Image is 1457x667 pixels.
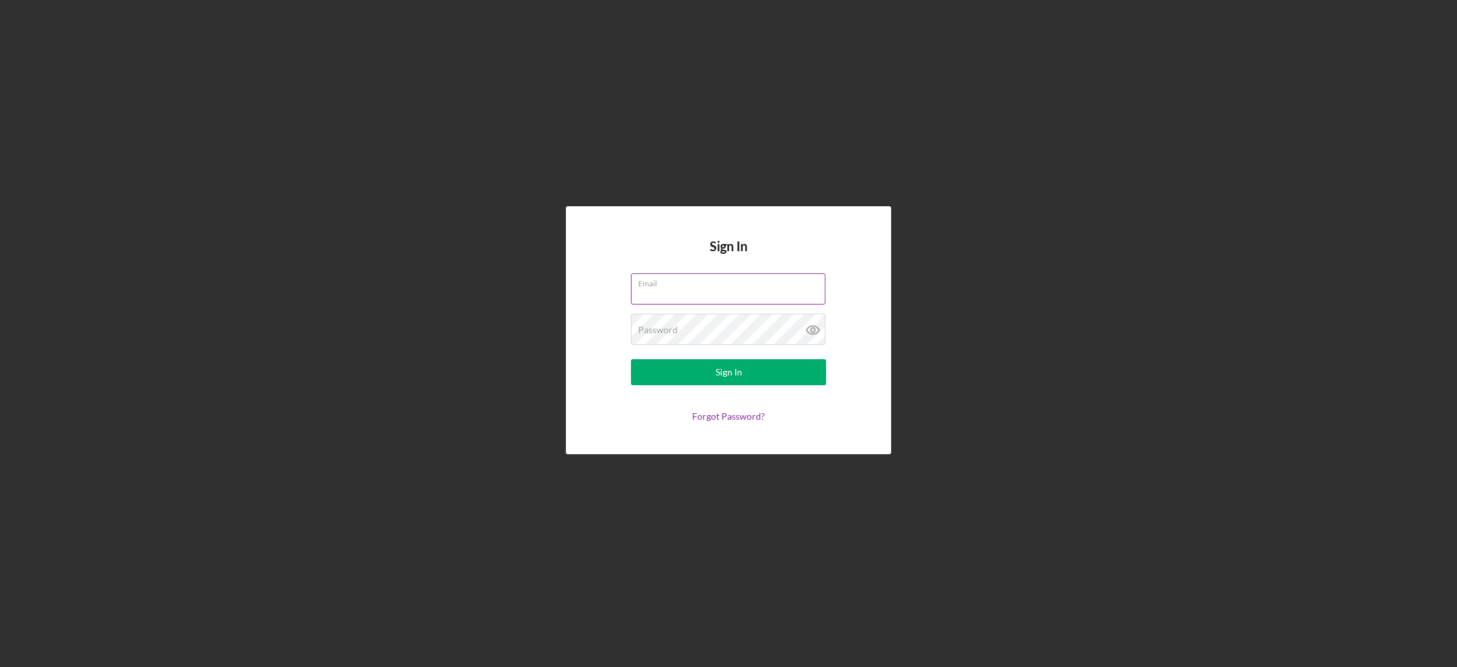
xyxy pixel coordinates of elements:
[710,239,747,273] h4: Sign In
[631,359,826,385] button: Sign In
[638,325,678,335] label: Password
[638,274,825,288] label: Email
[692,411,765,422] a: Forgot Password?
[715,359,742,385] div: Sign In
